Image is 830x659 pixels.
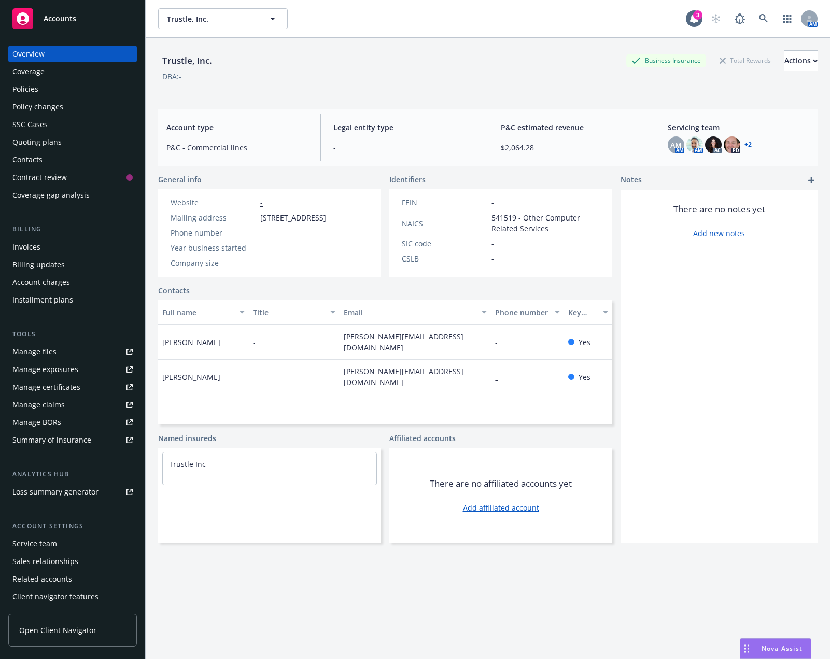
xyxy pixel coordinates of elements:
span: - [491,197,494,208]
div: SSC Cases [12,116,48,133]
div: DBA: - [162,71,181,82]
span: There are no affiliated accounts yet [430,477,572,490]
div: Mailing address [171,212,256,223]
div: Company size [171,257,256,268]
div: Client navigator features [12,588,99,605]
button: Phone number [491,300,564,325]
div: Account charges [12,274,70,291]
div: Full name [162,307,233,318]
button: Nova Assist [740,638,811,659]
div: Policy changes [12,99,63,115]
a: Contract review [8,169,137,186]
div: Tools [8,329,137,339]
a: Contacts [158,285,190,296]
div: Manage certificates [12,379,80,395]
div: Contract review [12,169,67,186]
div: Billing [8,224,137,235]
div: Manage exposures [12,361,78,378]
div: Overview [12,46,45,62]
a: Manage files [8,344,137,360]
button: Email [340,300,491,325]
span: 541519 - Other Computer Related Services [491,212,600,234]
span: There are no notes yet [673,203,765,215]
span: - [260,257,263,268]
div: Account settings [8,521,137,531]
a: Accounts [8,4,137,33]
div: SIC code [402,238,487,249]
div: Phone number [495,307,548,318]
span: - [260,227,263,238]
span: Account type [166,122,308,133]
div: Drag to move [740,639,753,658]
div: Billing updates [12,256,65,273]
div: Manage BORs [12,414,61,431]
div: CSLB [402,253,487,264]
div: Installment plans [12,292,73,308]
a: Named insureds [158,433,216,444]
div: Phone number [171,227,256,238]
span: General info [158,174,202,185]
span: - [253,372,256,382]
div: Analytics hub [8,469,137,479]
div: Summary of insurance [12,432,91,448]
div: NAICS [402,218,487,229]
div: 3 [693,10,702,20]
a: Related accounts [8,571,137,587]
span: Notes [621,174,642,186]
a: Account charges [8,274,137,291]
div: Website [171,197,256,208]
span: Servicing team [668,122,809,133]
div: Coverage gap analysis [12,187,90,203]
a: - [260,198,263,208]
a: Billing updates [8,256,137,273]
img: photo [705,136,722,153]
div: Key contact [568,307,597,318]
div: Title [253,307,324,318]
span: - [333,142,475,153]
a: Policies [8,81,137,98]
div: Business Insurance [626,54,706,67]
span: - [253,337,256,348]
span: P&C - Commercial lines [166,142,308,153]
button: Actions [784,50,818,71]
a: - [495,372,506,382]
div: Invoices [12,239,40,255]
a: Affiliated accounts [389,433,456,444]
div: Total Rewards [714,54,776,67]
div: Policies [12,81,38,98]
div: Trustle, Inc. [158,54,216,67]
a: SSC Cases [8,116,137,133]
span: AM [670,140,682,150]
a: [PERSON_NAME][EMAIL_ADDRESS][DOMAIN_NAME] [344,332,463,352]
a: Manage claims [8,396,137,413]
a: Switch app [777,8,798,29]
span: Accounts [44,15,76,23]
a: [PERSON_NAME][EMAIL_ADDRESS][DOMAIN_NAME] [344,366,463,387]
a: Quoting plans [8,134,137,150]
div: Sales relationships [12,553,78,570]
button: Full name [158,300,249,325]
div: FEIN [402,197,487,208]
a: Search [753,8,774,29]
a: Sales relationships [8,553,137,570]
span: [STREET_ADDRESS] [260,212,326,223]
a: Add affiliated account [463,502,539,513]
div: Actions [784,51,818,71]
span: [PERSON_NAME] [162,372,220,382]
div: Manage claims [12,396,65,413]
span: Trustle, Inc. [167,13,257,24]
div: Quoting plans [12,134,62,150]
img: photo [686,136,703,153]
span: [PERSON_NAME] [162,337,220,348]
a: Service team [8,536,137,552]
button: Title [249,300,340,325]
span: Manage exposures [8,361,137,378]
button: Key contact [564,300,612,325]
div: Email [344,307,475,318]
a: Add new notes [693,228,745,239]
button: Trustle, Inc. [158,8,288,29]
div: Loss summary generator [12,484,99,500]
a: Policy changes [8,99,137,115]
a: +2 [744,142,752,148]
a: Contacts [8,152,137,168]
